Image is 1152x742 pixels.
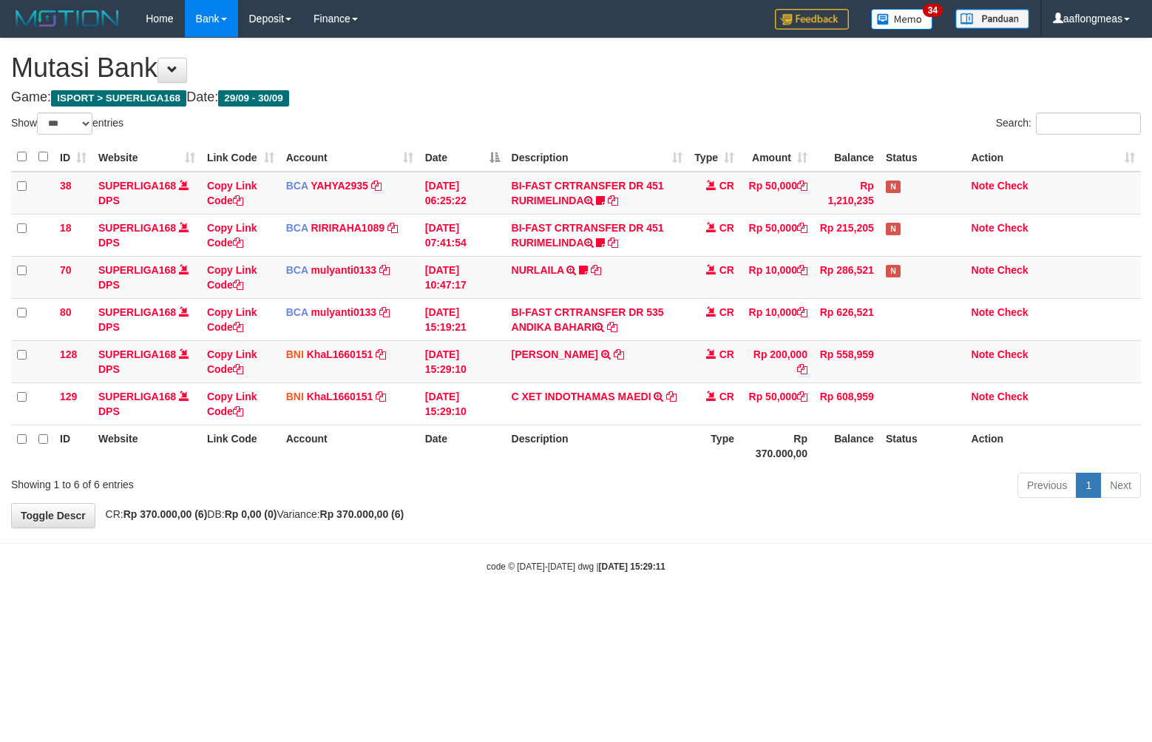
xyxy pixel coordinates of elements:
td: [DATE] 06:25:22 [419,172,506,215]
span: CR: DB: Variance: [98,508,404,520]
a: Note [972,306,995,318]
a: [PERSON_NAME] [512,348,598,360]
span: BCA [286,264,308,276]
span: Has Note [886,223,901,235]
a: Copy YAHYA2935 to clipboard [371,180,382,192]
a: Copy Link Code [207,391,257,417]
a: Check [997,264,1029,276]
span: CR [719,180,734,192]
span: CR [719,391,734,402]
th: ID [54,425,92,467]
a: Copy Link Code [207,306,257,333]
span: 80 [60,306,72,318]
a: Check [997,348,1029,360]
th: Action [966,425,1141,467]
span: BCA [286,306,308,318]
a: Note [972,264,995,276]
a: Copy Link Code [207,264,257,291]
div: Showing 1 to 6 of 6 entries [11,471,469,492]
a: Note [972,222,995,234]
th: Type: activate to sort column ascending [688,143,740,172]
th: Action: activate to sort column ascending [966,143,1141,172]
th: Amount: activate to sort column ascending [740,143,813,172]
td: Rp 10,000 [740,298,813,340]
strong: Rp 0,00 (0) [225,508,277,520]
span: CR [719,348,734,360]
th: Website: activate to sort column ascending [92,143,201,172]
th: Account: activate to sort column ascending [280,143,419,172]
input: Search: [1036,112,1141,135]
a: Note [972,348,995,360]
a: RIRIRAHA1089 [311,222,384,234]
td: Rp 50,000 [740,172,813,215]
h1: Mutasi Bank [11,53,1141,83]
td: Rp 286,521 [813,256,880,298]
a: KhaL1660151 [307,348,373,360]
label: Show entries [11,112,123,135]
strong: Rp 370.000,00 (6) [320,508,404,520]
th: Description: activate to sort column ascending [506,143,688,172]
a: Copy KUSPRIYANTO to clipboard [614,348,624,360]
td: BI-FAST CRTRANSFER DR 535 ANDIKA BAHARI [506,298,688,340]
th: Date [419,425,506,467]
th: Link Code: activate to sort column ascending [201,143,280,172]
span: Has Note [886,265,901,277]
img: Button%20Memo.svg [871,9,933,30]
th: Website [92,425,201,467]
a: SUPERLIGA168 [98,264,176,276]
a: KhaL1660151 [307,391,373,402]
th: ID: activate to sort column ascending [54,143,92,172]
td: Rp 558,959 [813,340,880,382]
strong: Rp 370.000,00 (6) [123,508,208,520]
a: Copy Rp 50,000 to clipboard [797,180,807,192]
a: Copy Rp 10,000 to clipboard [797,264,807,276]
td: Rp 200,000 [740,340,813,382]
th: Type [688,425,740,467]
a: Copy Rp 200,000 to clipboard [797,363,807,375]
td: Rp 1,210,235 [813,172,880,215]
td: [DATE] 10:47:17 [419,256,506,298]
span: BCA [286,222,308,234]
td: [DATE] 07:41:54 [419,214,506,256]
td: Rp 10,000 [740,256,813,298]
td: [DATE] 15:29:10 [419,340,506,382]
a: Copy Rp 50,000 to clipboard [797,391,807,402]
a: Copy Rp 10,000 to clipboard [797,306,807,318]
span: 128 [60,348,77,360]
td: Rp 608,959 [813,382,880,425]
span: CR [719,264,734,276]
td: Rp 50,000 [740,214,813,256]
td: [DATE] 15:29:10 [419,382,506,425]
a: SUPERLIGA168 [98,222,176,234]
a: SUPERLIGA168 [98,180,176,192]
strong: [DATE] 15:29:11 [599,561,665,572]
a: SUPERLIGA168 [98,391,176,402]
a: Copy Rp 50,000 to clipboard [797,222,807,234]
th: Status [880,143,966,172]
span: BNI [286,391,304,402]
th: Status [880,425,966,467]
span: Has Note [886,181,901,193]
td: DPS [92,382,201,425]
select: Showentries [37,112,92,135]
th: Rp 370.000,00 [740,425,813,467]
a: Copy KhaL1660151 to clipboard [376,348,386,360]
td: DPS [92,256,201,298]
a: Note [972,391,995,402]
a: Next [1100,473,1141,498]
span: ISPORT > SUPERLIGA168 [51,90,186,107]
a: Previous [1017,473,1077,498]
td: DPS [92,340,201,382]
a: Copy KhaL1660151 to clipboard [376,391,386,402]
img: MOTION_logo.png [11,7,123,30]
h4: Game: Date: [11,90,1141,105]
span: CR [719,306,734,318]
a: SUPERLIGA168 [98,306,176,318]
small: code © [DATE]-[DATE] dwg | [487,561,665,572]
a: Check [997,180,1029,192]
span: 34 [923,4,943,17]
a: Copy BI-FAST CRTRANSFER DR 451 RURIMELINDA to clipboard [608,237,618,249]
a: Copy mulyanti0133 to clipboard [379,306,390,318]
a: NURLAILA [512,264,564,276]
img: Feedback.jpg [775,9,849,30]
